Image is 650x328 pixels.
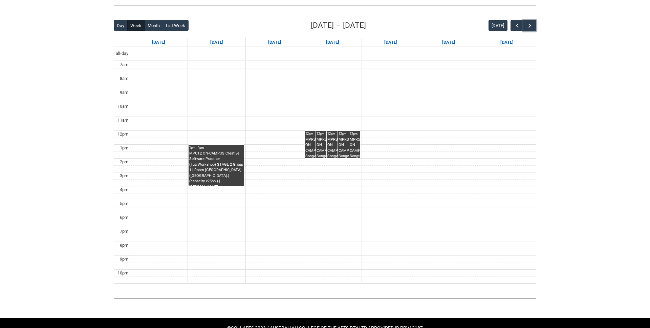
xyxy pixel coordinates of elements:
[118,61,130,68] div: 7am
[327,137,348,158] div: MPRSPR3 ON-CAMPUS Songwriter Producer WED 12:00-2:00 | Ensemble Room 5 ([GEOGRAPHIC_DATA].) (capa...
[114,20,128,31] button: Day
[118,75,130,82] div: 8am
[145,20,163,31] button: Month
[325,38,341,46] a: Go to September 17, 2025
[163,20,189,31] button: List Week
[311,20,366,31] h2: [DATE] – [DATE]
[118,89,130,96] div: 9am
[127,20,145,31] button: Week
[116,270,130,276] div: 10pm
[118,214,130,221] div: 6pm
[118,186,130,193] div: 4pm
[118,145,130,151] div: 1pm
[383,38,399,46] a: Go to September 18, 2025
[350,131,360,136] div: 12pm - 2pm
[209,38,225,46] a: Go to September 15, 2025
[267,38,283,46] a: Go to September 16, 2025
[116,117,130,124] div: 11am
[114,2,536,9] img: REDU_GREY_LINE
[189,151,243,186] div: MPCT2 ON-CAMPUS Creative Software Practice (Tut/Workshop) STAGE 2 Group 1 | Room [GEOGRAPHIC_DATA...
[118,172,130,179] div: 3pm
[441,38,457,46] a: Go to September 19, 2025
[118,228,130,235] div: 7pm
[489,20,507,31] button: [DATE]
[339,131,360,136] div: 12pm - 2pm
[118,200,130,207] div: 5pm
[118,242,130,249] div: 8pm
[499,38,515,46] a: Go to September 20, 2025
[116,103,130,110] div: 10am
[305,131,326,136] div: 12pm - 2pm
[118,159,130,165] div: 2pm
[118,256,130,263] div: 9pm
[317,131,338,136] div: 12pm - 2pm
[189,145,243,150] div: 1pm - 4pm
[305,137,326,158] div: MPRSPR3 ON-CAMPUS Songwriter Producer WED 12:00-2:00 | Ensemble Room 3 ([GEOGRAPHIC_DATA].) (capa...
[511,20,523,31] button: Previous Week
[523,20,536,31] button: Next Week
[339,137,360,158] div: MPRSPR3 ON-CAMPUS Songwriter Producer WED 12:00-2:00 | Ensemble Room 7 ([GEOGRAPHIC_DATA].) (capa...
[317,137,338,158] div: MPRSPR3 ON-CAMPUS Songwriter Producer WED 12:00-2:00 | Ensemble Room 4 ([GEOGRAPHIC_DATA].) (capa...
[116,131,130,138] div: 12pm
[114,50,130,57] span: all-day
[327,131,348,136] div: 12pm - 2pm
[114,294,536,302] img: REDU_GREY_LINE
[350,137,360,158] div: MPRSPR3 ON-CAMPUS Songwriter Producer WED 12:00-2:00 | Studio A ([GEOGRAPHIC_DATA].) (capacity x1...
[151,38,167,46] a: Go to September 14, 2025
